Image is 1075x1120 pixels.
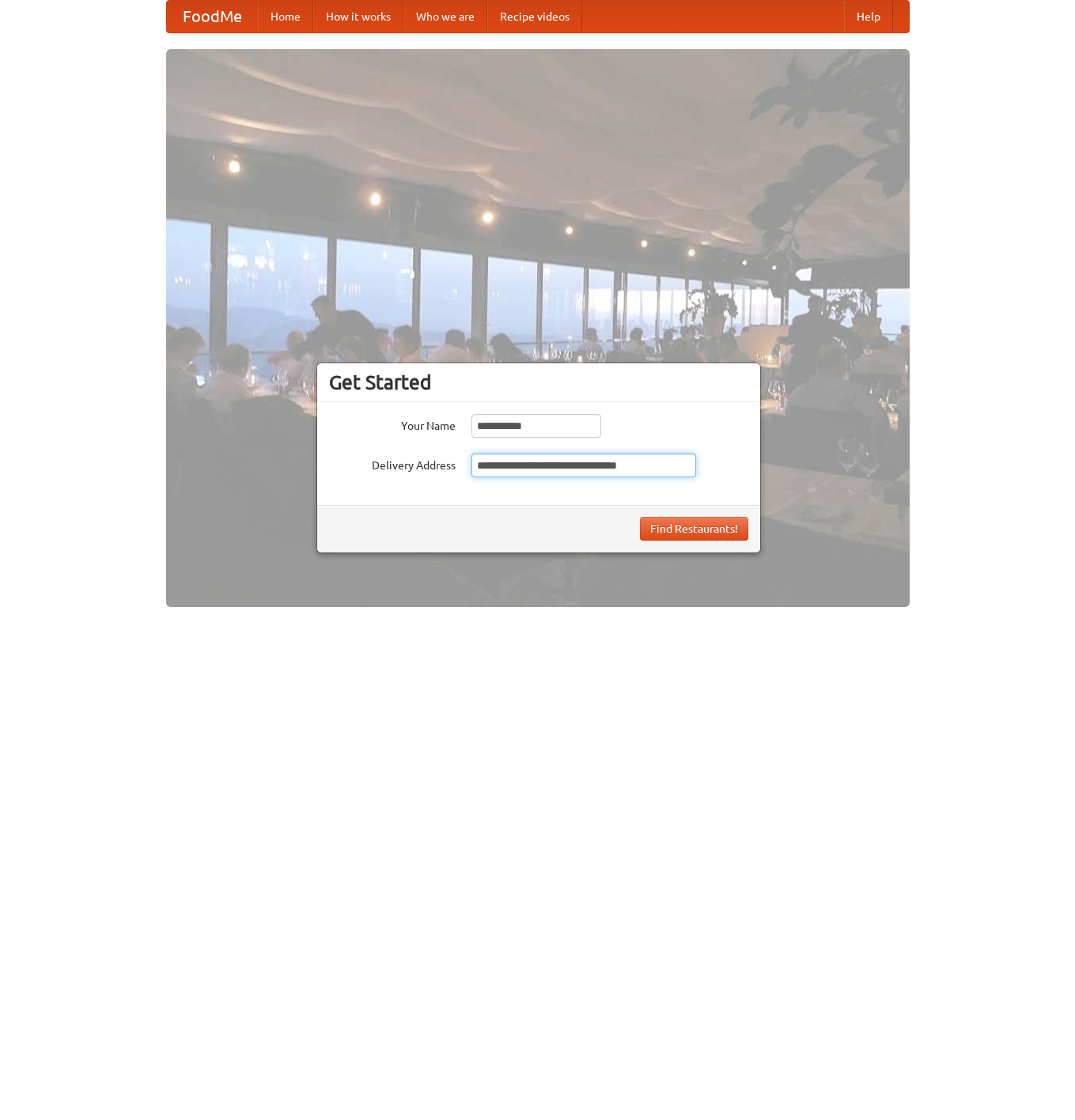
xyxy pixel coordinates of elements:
a: How it works [313,1,403,32]
a: Home [258,1,313,32]
a: FoodMe [167,1,258,32]
a: Who we are [403,1,487,32]
label: Your Name [329,414,456,434]
button: Find Restaurants! [640,517,748,541]
a: Help [844,1,893,32]
h3: Get Started [329,370,748,394]
a: Recipe videos [487,1,582,32]
label: Delivery Address [329,454,456,473]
